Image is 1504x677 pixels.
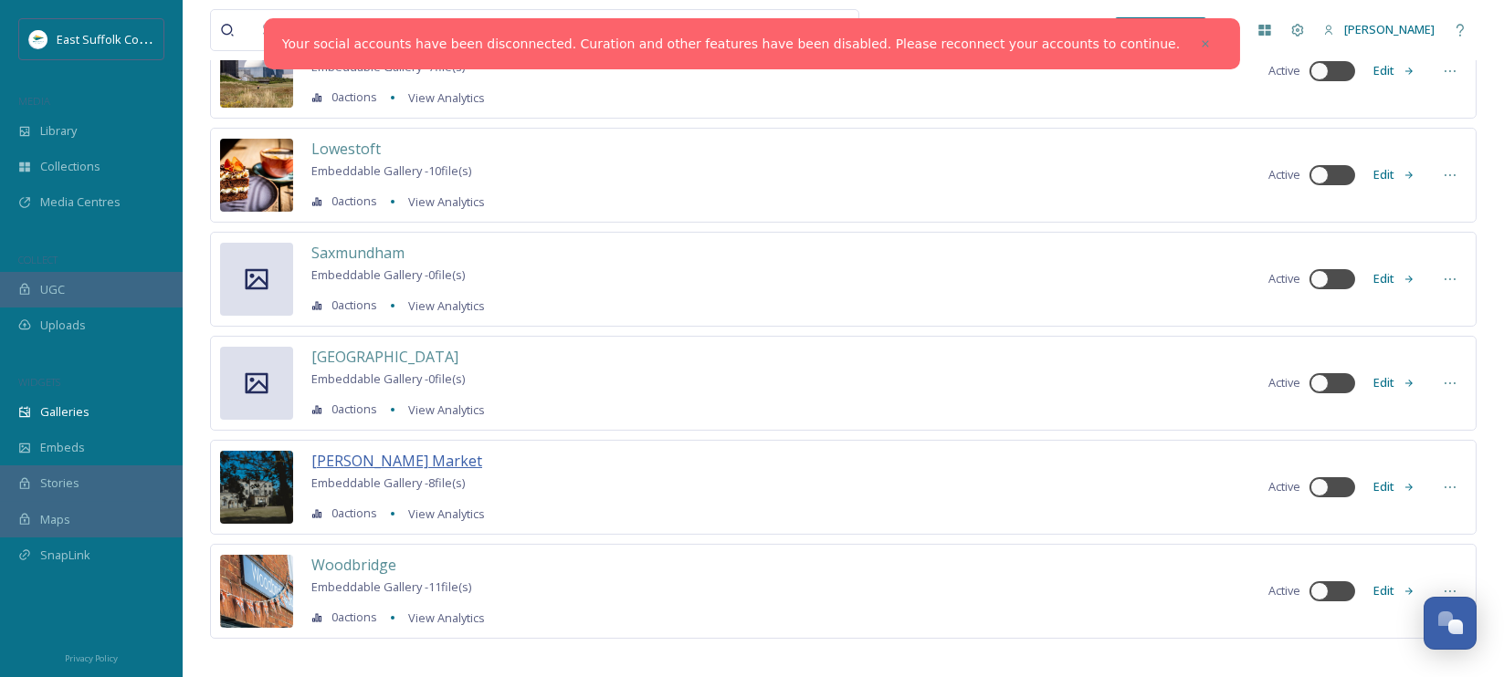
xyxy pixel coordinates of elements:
span: Stories [40,474,79,492]
img: c3d358b7-4499-457c-83d0-3e02a33ca9ce.jpg [220,555,293,628]
span: View Analytics [408,89,485,106]
span: Active [1268,270,1300,287]
span: Embeddable Gallery - 11 file(s) [311,578,471,595]
span: Saxmundham [311,243,405,263]
span: Maps [40,511,70,528]
span: View Analytics [408,609,485,626]
img: 021d5e5c-bb2f-4712-86af-8011673a5ec0.jpg [220,451,293,524]
button: Edit [1364,261,1425,297]
span: View Analytics [408,297,485,314]
span: 0 actions [331,609,377,626]
span: Privacy Policy [65,652,118,664]
a: What's New [1115,17,1206,43]
span: View Analytics [408,193,485,210]
a: Privacy Policy [65,646,118,668]
img: ESC%20Logo.png [29,30,47,48]
span: Active [1268,582,1300,599]
a: View Analytics [399,399,485,421]
a: [PERSON_NAME] [1314,12,1444,47]
span: UGC [40,281,65,298]
button: Edit [1364,469,1425,505]
span: Galleries [40,403,89,421]
span: Embeddable Gallery - 8 file(s) [311,474,465,491]
span: Active [1268,166,1300,183]
span: Library [40,122,77,140]
span: 0 actions [331,505,377,522]
button: Edit [1364,157,1425,193]
span: 0 actions [331,89,377,106]
span: Embeddable Gallery - 10 file(s) [311,162,471,179]
input: Search your library [253,10,710,50]
span: Active [1268,62,1300,79]
a: View Analytics [399,191,485,213]
a: View Analytics [399,295,485,317]
span: Active [1268,374,1300,391]
span: Lowestoft [311,139,381,159]
span: Embeddable Gallery - 0 file(s) [311,370,465,387]
button: Edit [1364,365,1425,401]
span: [GEOGRAPHIC_DATA] [311,347,458,367]
img: e3b8c678-7746-4d00-a74f-ae320e7aba26.jpg [220,35,293,108]
span: 0 actions [331,193,377,210]
span: [PERSON_NAME] Market [311,451,482,471]
span: 0 actions [331,297,377,314]
span: Woodbridge [311,555,396,575]
span: 0 actions [331,401,377,418]
span: Embeddable Gallery - 0 file(s) [311,266,465,283]
span: Media Centres [40,193,121,211]
button: Open Chat [1424,597,1477,650]
span: SnapLink [40,547,90,564]
span: WIDGETS [18,375,60,389]
a: View Analytics [399,607,485,629]
span: Collections [40,158,100,175]
span: View Analytics [408,401,485,418]
span: Active [1268,478,1300,495]
button: Edit [1364,573,1425,609]
a: Your social accounts have been disconnected. Curation and other features have been disabled. Plea... [282,35,1180,54]
a: View Analytics [399,87,485,109]
span: View Analytics [408,505,485,522]
a: View Analytics [399,503,485,525]
img: 58502809-ae49-4e59-b4ba-f44654fc8d0e.jpg [220,139,293,212]
button: Edit [1364,53,1425,89]
span: MEDIA [18,94,50,108]
span: Embeds [40,439,85,456]
a: View all files [742,12,849,47]
span: East Suffolk Council [57,30,164,47]
span: COLLECT [18,253,58,266]
span: Uploads [40,317,86,334]
span: [PERSON_NAME] [1344,21,1435,37]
